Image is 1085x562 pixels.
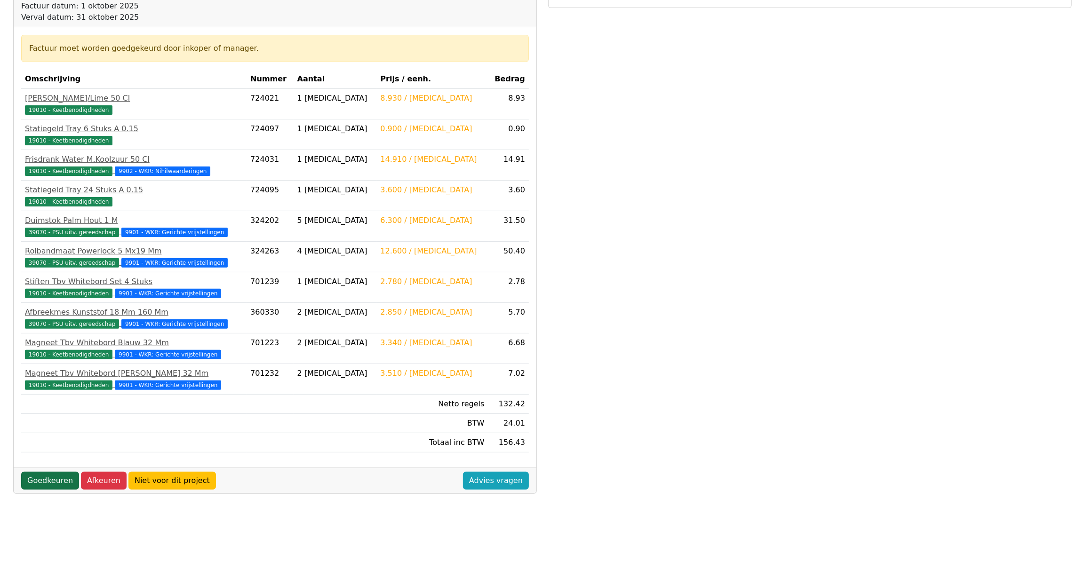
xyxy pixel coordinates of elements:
div: Frisdrank Water M.Koolzuur 50 Cl [25,154,243,165]
div: 4 [MEDICAL_DATA] [297,245,373,257]
td: 360330 [247,303,294,333]
div: 1 [MEDICAL_DATA] [297,184,373,196]
a: Afbreekmes Kunststof 18 Mm 160 Mm39070 - PSU uitv. gereedschap 9901 - WKR: Gerichte vrijstellingen [25,307,243,329]
div: 2 [MEDICAL_DATA] [297,337,373,348]
span: 19010 - Keetbenodigdheden [25,166,112,176]
div: 1 [MEDICAL_DATA] [297,154,373,165]
div: Factuur moet worden goedgekeurd door inkoper of manager. [29,43,521,54]
th: Bedrag [488,70,529,89]
a: Niet voor dit project [128,472,216,490]
span: 19010 - Keetbenodigdheden [25,289,112,298]
a: Goedkeuren [21,472,79,490]
div: 2.850 / [MEDICAL_DATA] [380,307,484,318]
td: 724021 [247,89,294,119]
a: Advies vragen [463,472,529,490]
td: 7.02 [488,364,529,395]
span: 19010 - Keetbenodigdheden [25,105,112,115]
div: Statiegeld Tray 6 Stuks A 0.15 [25,123,243,135]
td: 8.93 [488,89,529,119]
span: 9901 - WKR: Gerichte vrijstellingen [115,380,221,390]
div: Magneet Tbv Whitebord Blauw 32 Mm [25,337,243,348]
a: Statiegeld Tray 6 Stuks A 0.1519010 - Keetbenodigdheden [25,123,243,146]
div: 1 [MEDICAL_DATA] [297,276,373,287]
span: 39070 - PSU uitv. gereedschap [25,228,119,237]
td: 132.42 [488,395,529,414]
td: 50.40 [488,242,529,272]
td: Netto regels [376,395,488,414]
div: 6.300 / [MEDICAL_DATA] [380,215,484,226]
td: 324263 [247,242,294,272]
div: 5 [MEDICAL_DATA] [297,215,373,226]
th: Prijs / eenh. [376,70,488,89]
td: 5.70 [488,303,529,333]
a: Rolbandmaat Powerlock 5 Mx19 Mm39070 - PSU uitv. gereedschap 9901 - WKR: Gerichte vrijstellingen [25,245,243,268]
div: [PERSON_NAME]/Lime 50 Cl [25,93,243,104]
td: 14.91 [488,150,529,181]
td: 701239 [247,272,294,303]
td: 701223 [247,333,294,364]
td: 701232 [247,364,294,395]
a: [PERSON_NAME]/Lime 50 Cl19010 - Keetbenodigdheden [25,93,243,115]
div: Stiften Tbv Whitebord Set 4 Stuks [25,276,243,287]
td: 724097 [247,119,294,150]
a: Statiegeld Tray 24 Stuks A 0.1519010 - Keetbenodigdheden [25,184,243,207]
a: Magneet Tbv Whitebord [PERSON_NAME] 32 Mm19010 - Keetbenodigdheden 9901 - WKR: Gerichte vrijstell... [25,368,243,390]
div: Statiegeld Tray 24 Stuks A 0.15 [25,184,243,196]
td: 724095 [247,181,294,211]
span: 9902 - WKR: Nihilwaarderingen [115,166,210,176]
div: 12.600 / [MEDICAL_DATA] [380,245,484,257]
div: Factuur datum: 1 oktober 2025 [21,0,247,12]
td: Totaal inc BTW [376,433,488,452]
span: 19010 - Keetbenodigdheden [25,197,112,206]
td: 724031 [247,150,294,181]
td: 31.50 [488,211,529,242]
div: 3.600 / [MEDICAL_DATA] [380,184,484,196]
div: 0.900 / [MEDICAL_DATA] [380,123,484,135]
div: Rolbandmaat Powerlock 5 Mx19 Mm [25,245,243,257]
a: Afkeuren [81,472,127,490]
div: 2 [MEDICAL_DATA] [297,368,373,379]
span: 9901 - WKR: Gerichte vrijstellingen [115,289,221,298]
div: Afbreekmes Kunststof 18 Mm 160 Mm [25,307,243,318]
div: 14.910 / [MEDICAL_DATA] [380,154,484,165]
div: Duimstok Palm Hout 1 M [25,215,243,226]
div: 2.780 / [MEDICAL_DATA] [380,276,484,287]
a: Magneet Tbv Whitebord Blauw 32 Mm19010 - Keetbenodigdheden 9901 - WKR: Gerichte vrijstellingen [25,337,243,360]
div: 3.340 / [MEDICAL_DATA] [380,337,484,348]
span: 39070 - PSU uitv. gereedschap [25,258,119,268]
span: 19010 - Keetbenodigdheden [25,380,112,390]
td: 2.78 [488,272,529,303]
div: 3.510 / [MEDICAL_DATA] [380,368,484,379]
a: Frisdrank Water M.Koolzuur 50 Cl19010 - Keetbenodigdheden 9902 - WKR: Nihilwaarderingen [25,154,243,176]
span: 9901 - WKR: Gerichte vrijstellingen [121,228,228,237]
div: Verval datum: 31 oktober 2025 [21,12,247,23]
td: BTW [376,414,488,433]
td: 24.01 [488,414,529,433]
span: 39070 - PSU uitv. gereedschap [25,319,119,329]
td: 0.90 [488,119,529,150]
a: Stiften Tbv Whitebord Set 4 Stuks19010 - Keetbenodigdheden 9901 - WKR: Gerichte vrijstellingen [25,276,243,299]
div: 1 [MEDICAL_DATA] [297,93,373,104]
div: 2 [MEDICAL_DATA] [297,307,373,318]
div: 1 [MEDICAL_DATA] [297,123,373,135]
span: 19010 - Keetbenodigdheden [25,136,112,145]
span: 19010 - Keetbenodigdheden [25,350,112,359]
th: Omschrijving [21,70,247,89]
a: Duimstok Palm Hout 1 M39070 - PSU uitv. gereedschap 9901 - WKR: Gerichte vrijstellingen [25,215,243,237]
div: Magneet Tbv Whitebord [PERSON_NAME] 32 Mm [25,368,243,379]
td: 3.60 [488,181,529,211]
td: 324202 [247,211,294,242]
td: 6.68 [488,333,529,364]
th: Nummer [247,70,294,89]
div: 8.930 / [MEDICAL_DATA] [380,93,484,104]
span: 9901 - WKR: Gerichte vrijstellingen [121,319,228,329]
td: 156.43 [488,433,529,452]
span: 9901 - WKR: Gerichte vrijstellingen [115,350,221,359]
span: 9901 - WKR: Gerichte vrijstellingen [121,258,228,268]
th: Aantal [294,70,377,89]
